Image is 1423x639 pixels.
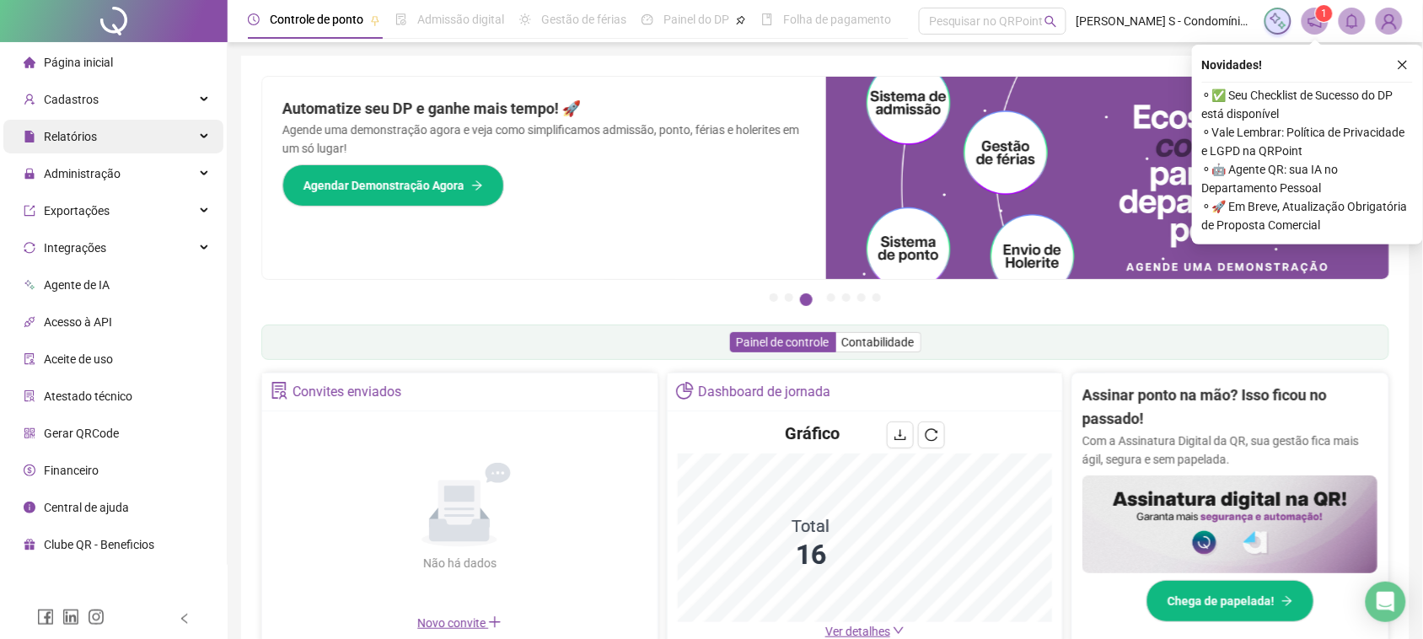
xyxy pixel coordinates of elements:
[488,615,502,629] span: plus
[1202,160,1413,197] span: ⚬ 🤖 Agente QR: sua IA no Departamento Pessoal
[827,293,835,302] button: 4
[663,13,729,26] span: Painel do DP
[894,428,907,442] span: download
[382,554,537,572] div: Não há dados
[24,316,35,328] span: api
[1397,59,1409,71] span: close
[24,56,35,68] span: home
[44,315,112,329] span: Acesso à API
[1082,384,1377,432] h2: Assinar ponto na mão? Isso ficou no passado!
[925,428,938,442] span: reload
[44,538,154,551] span: Clube QR - Beneficios
[417,616,502,630] span: Novo convite
[698,378,830,406] div: Dashboard de jornada
[842,336,915,349] span: Contabilidade
[37,609,54,626] span: facebook
[370,15,380,25] span: pushpin
[642,13,653,25] span: dashboard
[785,293,793,302] button: 2
[24,427,35,439] span: qrcode
[770,293,778,302] button: 1
[786,422,840,445] h4: Gráfico
[471,180,483,191] span: arrow-right
[1202,123,1413,160] span: ⚬ Vale Lembrar: Política de Privacidade e LGPD na QRPoint
[270,13,363,26] span: Controle de ponto
[44,241,106,255] span: Integrações
[825,625,890,638] span: Ver detalhes
[395,13,407,25] span: file-done
[24,502,35,513] span: info-circle
[893,625,905,636] span: down
[783,13,891,26] span: Folha de pagamento
[825,625,905,638] a: Ver detalhes down
[1322,8,1328,19] span: 1
[44,389,132,403] span: Atestado técnico
[248,13,260,25] span: clock-circle
[24,242,35,254] span: sync
[873,293,881,302] button: 7
[179,613,191,625] span: left
[1316,5,1333,22] sup: 1
[541,13,626,26] span: Gestão de férias
[44,167,121,180] span: Administração
[1168,592,1275,610] span: Chega de papelada!
[1082,432,1377,469] p: Com a Assinatura Digital da QR, sua gestão fica mais ágil, segura e sem papelada.
[1308,13,1323,29] span: notification
[44,204,110,217] span: Exportações
[44,352,113,366] span: Aceite de uso
[676,382,694,400] span: pie-chart
[519,13,531,25] span: sun
[24,168,35,180] span: lock
[1077,12,1254,30] span: [PERSON_NAME] S - Condomínio [GEOGRAPHIC_DATA]
[44,501,129,514] span: Central de ajuda
[282,97,806,121] h2: Automatize seu DP e ganhe mais tempo! 🚀
[24,131,35,142] span: file
[1044,15,1057,28] span: search
[826,77,1390,279] img: banner%2Fd57e337e-a0d3-4837-9615-f134fc33a8e6.png
[62,609,79,626] span: linkedin
[44,130,97,143] span: Relatórios
[1202,197,1413,234] span: ⚬ 🚀 Em Breve, Atualização Obrigatória de Proposta Comercial
[44,278,110,292] span: Agente de IA
[1202,56,1263,74] span: Novidades !
[24,353,35,365] span: audit
[44,56,113,69] span: Página inicial
[761,13,773,25] span: book
[736,15,746,25] span: pushpin
[1146,580,1314,622] button: Chega de papelada!
[293,378,401,406] div: Convites enviados
[44,464,99,477] span: Financeiro
[737,336,830,349] span: Painel de controle
[417,13,504,26] span: Admissão digital
[1281,595,1293,607] span: arrow-right
[1345,13,1360,29] span: bell
[24,205,35,217] span: export
[24,390,35,402] span: solution
[44,93,99,106] span: Cadastros
[44,427,119,440] span: Gerar QRCode
[1202,86,1413,123] span: ⚬ ✅ Seu Checklist de Sucesso do DP está disponível
[1082,475,1377,574] img: banner%2F02c71560-61a6-44d4-94b9-c8ab97240462.png
[24,539,35,550] span: gift
[282,164,504,207] button: Agendar Demonstração Agora
[88,609,105,626] span: instagram
[857,293,866,302] button: 6
[24,464,35,476] span: dollar
[1269,12,1287,30] img: sparkle-icon.fc2bf0ac1784a2077858766a79e2daf3.svg
[282,121,806,158] p: Agende uma demonstração agora e veja como simplificamos admissão, ponto, férias e holerites em um...
[303,176,464,195] span: Agendar Demonstração Agora
[24,94,35,105] span: user-add
[1366,582,1406,622] div: Open Intercom Messenger
[1377,8,1402,34] img: 29390
[271,382,288,400] span: solution
[842,293,851,302] button: 5
[800,293,813,306] button: 3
